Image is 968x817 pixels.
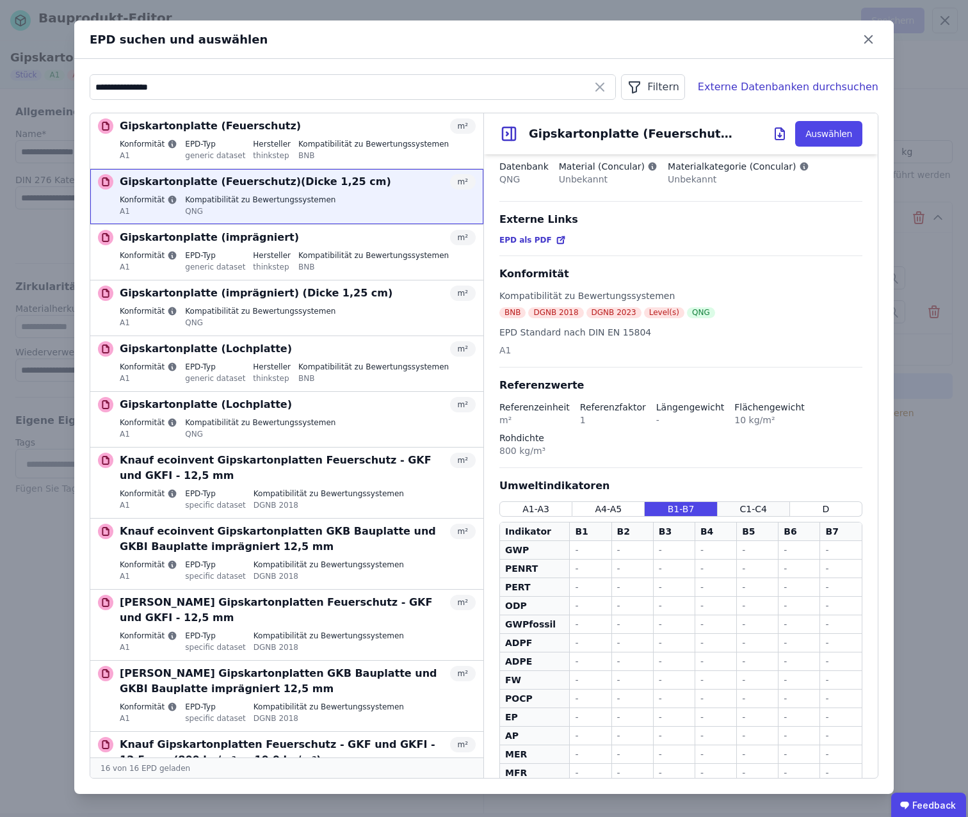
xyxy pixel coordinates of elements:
[120,306,177,316] label: Konformität
[120,417,177,428] label: Konformität
[700,562,731,575] div: -
[185,362,245,372] label: EPD-Typ
[784,674,814,686] div: -
[254,712,404,724] div: DGNB 2018
[253,149,291,161] div: thinkstep
[668,173,809,186] div: Unbekannt
[499,160,549,173] div: Datenbank
[185,641,246,652] div: specific dataset
[499,414,570,426] div: m²
[659,729,690,742] div: -
[825,562,857,575] div: -
[700,525,713,538] div: B4
[254,631,404,641] label: Kompatibilität zu Bewertungssystemen
[298,362,449,372] label: Kompatibilität zu Bewertungssystemen
[505,674,564,686] div: FW
[617,711,648,724] div: -
[659,581,690,594] div: -
[784,766,814,779] div: -
[298,250,449,261] label: Kompatibilität zu Bewertungssystemen
[742,711,773,724] div: -
[185,149,245,161] div: generic dataset
[784,525,796,538] div: B6
[659,655,690,668] div: -
[505,692,564,705] div: POCP
[656,401,725,414] div: Längengewicht
[734,401,804,414] div: Flächengewicht
[742,581,773,594] div: -
[559,173,657,186] div: Unbekannt
[185,712,246,724] div: specific dataset
[700,636,731,649] div: -
[742,766,773,779] div: -
[450,230,476,245] div: m²
[450,341,476,357] div: m²
[185,195,335,205] label: Kompatibilität zu Bewertungssystemen
[825,766,857,779] div: -
[505,618,564,631] div: GWPfossil
[120,702,177,712] label: Konformität
[120,139,177,149] label: Konformität
[185,139,245,149] label: EPD-Typ
[120,712,177,724] div: A1
[644,307,684,318] div: Level(s)
[120,489,177,499] label: Konformität
[825,692,857,705] div: -
[185,570,246,581] div: specific dataset
[784,729,814,742] div: -
[450,595,476,610] div: m²
[825,544,857,556] div: -
[795,121,862,147] button: Auswählen
[825,599,857,612] div: -
[120,261,177,272] div: A1
[700,655,731,668] div: -
[298,149,449,161] div: BNB
[185,499,246,510] div: specific dataset
[575,674,606,686] div: -
[499,344,651,357] div: A1
[784,562,814,575] div: -
[700,581,731,594] div: -
[659,636,690,649] div: -
[254,489,404,499] label: Kompatibilität zu Bewertungssystemen
[659,674,690,686] div: -
[450,524,476,539] div: m²
[823,503,830,515] span: D
[659,711,690,724] div: -
[185,560,246,570] label: EPD-Typ
[505,766,564,779] div: MFR
[575,599,606,612] div: -
[700,711,731,724] div: -
[698,79,878,95] div: Externe Datenbanken durchsuchen
[784,599,814,612] div: -
[621,74,684,100] button: Filtern
[617,636,648,649] div: -
[253,362,291,372] label: Hersteller
[825,748,857,761] div: -
[120,286,392,301] p: Gipskartonplatte (imprägniert) (Dicke 1,25 cm)
[580,401,646,414] div: Referenzfaktor
[120,397,292,412] p: Gipskartonplatte (Lochplatte)
[575,766,606,779] div: -
[450,737,476,752] div: m²
[120,631,177,641] label: Konformität
[254,499,404,510] div: DGNB 2018
[505,748,564,761] div: MER
[617,599,648,612] div: -
[700,674,731,686] div: -
[700,599,731,612] div: -
[825,729,857,742] div: -
[120,499,177,510] div: A1
[784,636,814,649] div: -
[185,489,246,499] label: EPD-Typ
[575,636,606,649] div: -
[742,636,773,649] div: -
[120,316,177,328] div: A1
[499,307,526,318] div: BNB
[253,372,291,384] div: thinkstep
[659,692,690,705] div: -
[499,378,862,393] div: Referenzwerte
[298,372,449,384] div: BNB
[742,729,773,742] div: -
[185,417,335,428] label: Kompatibilität zu Bewertungssystemen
